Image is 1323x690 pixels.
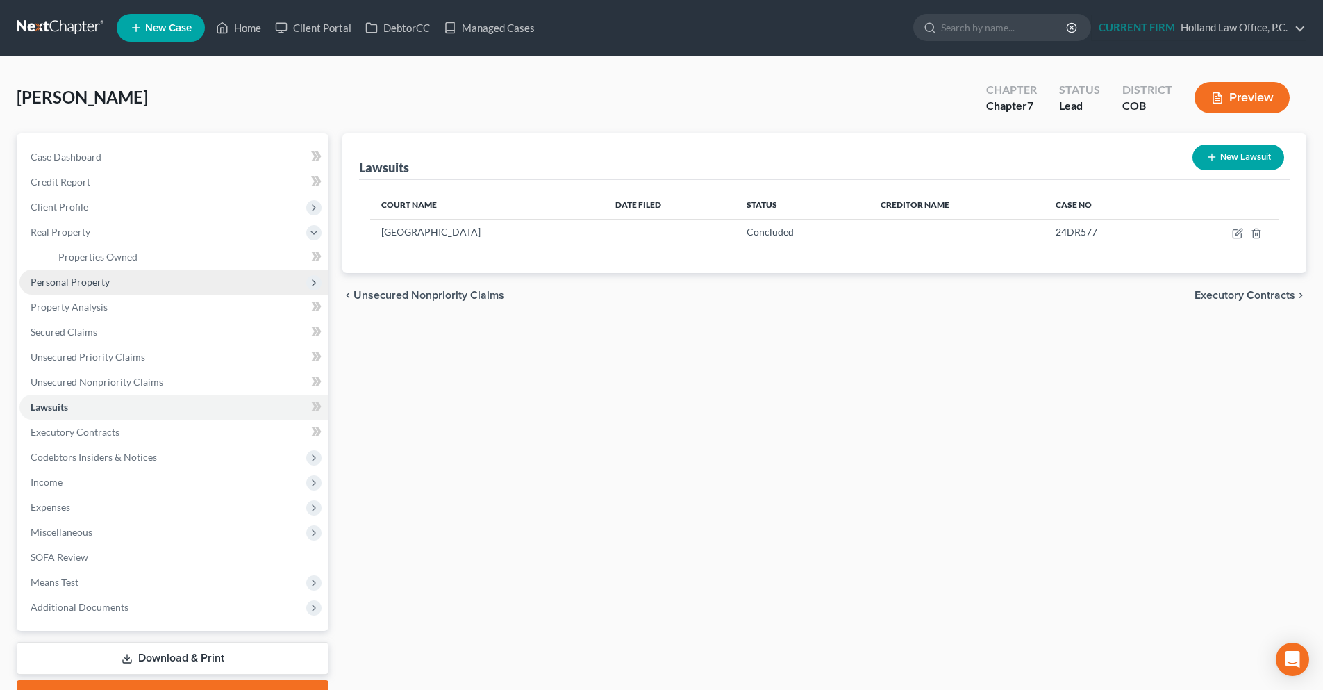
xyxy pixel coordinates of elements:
[31,376,163,388] span: Unsecured Nonpriority Claims
[615,199,661,210] span: Date Filed
[209,15,268,40] a: Home
[1122,82,1172,98] div: District
[19,420,328,445] a: Executory Contracts
[747,226,794,238] span: Concluded
[19,395,328,420] a: Lawsuits
[1295,290,1306,301] i: chevron_right
[1195,290,1306,301] button: Executory Contracts chevron_right
[1027,99,1033,112] span: 7
[31,151,101,163] span: Case Dashboard
[1195,82,1290,113] button: Preview
[941,15,1068,40] input: Search by name...
[986,82,1037,98] div: Chapter
[381,199,437,210] span: Court Name
[268,15,358,40] a: Client Portal
[58,251,138,263] span: Properties Owned
[31,501,70,513] span: Expenses
[1092,15,1306,40] a: CURRENT FIRMHolland Law Office, P.C.
[1059,98,1100,114] div: Lead
[342,290,353,301] i: chevron_left
[1195,290,1295,301] span: Executory Contracts
[31,601,128,613] span: Additional Documents
[31,576,78,588] span: Means Test
[1099,21,1175,33] strong: CURRENT FIRM
[19,370,328,395] a: Unsecured Nonpriority Claims
[31,176,90,188] span: Credit Report
[31,351,145,363] span: Unsecured Priority Claims
[19,545,328,570] a: SOFA Review
[359,159,409,176] div: Lawsuits
[31,551,88,563] span: SOFA Review
[437,15,542,40] a: Managed Cases
[17,87,148,107] span: [PERSON_NAME]
[747,199,777,210] span: Status
[31,301,108,313] span: Property Analysis
[986,98,1037,114] div: Chapter
[1059,82,1100,98] div: Status
[31,451,157,463] span: Codebtors Insiders & Notices
[19,345,328,370] a: Unsecured Priority Claims
[381,226,481,238] span: [GEOGRAPHIC_DATA]
[353,290,504,301] span: Unsecured Nonpriority Claims
[31,526,92,538] span: Miscellaneous
[31,276,110,288] span: Personal Property
[1276,643,1309,676] div: Open Intercom Messenger
[19,295,328,320] a: Property Analysis
[1056,199,1092,210] span: Case No
[1122,98,1172,114] div: COB
[31,476,63,488] span: Income
[881,199,949,210] span: Creditor Name
[31,201,88,213] span: Client Profile
[145,23,192,33] span: New Case
[19,170,328,195] a: Credit Report
[1056,226,1097,238] span: 24DR577
[31,326,97,338] span: Secured Claims
[1192,145,1284,170] button: New Lawsuit
[358,15,437,40] a: DebtorCC
[31,401,68,413] span: Lawsuits
[17,642,328,675] a: Download & Print
[19,145,328,170] a: Case Dashboard
[47,245,328,270] a: Properties Owned
[342,290,504,301] button: chevron_left Unsecured Nonpriority Claims
[19,320,328,345] a: Secured Claims
[31,426,119,438] span: Executory Contracts
[31,226,90,238] span: Real Property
